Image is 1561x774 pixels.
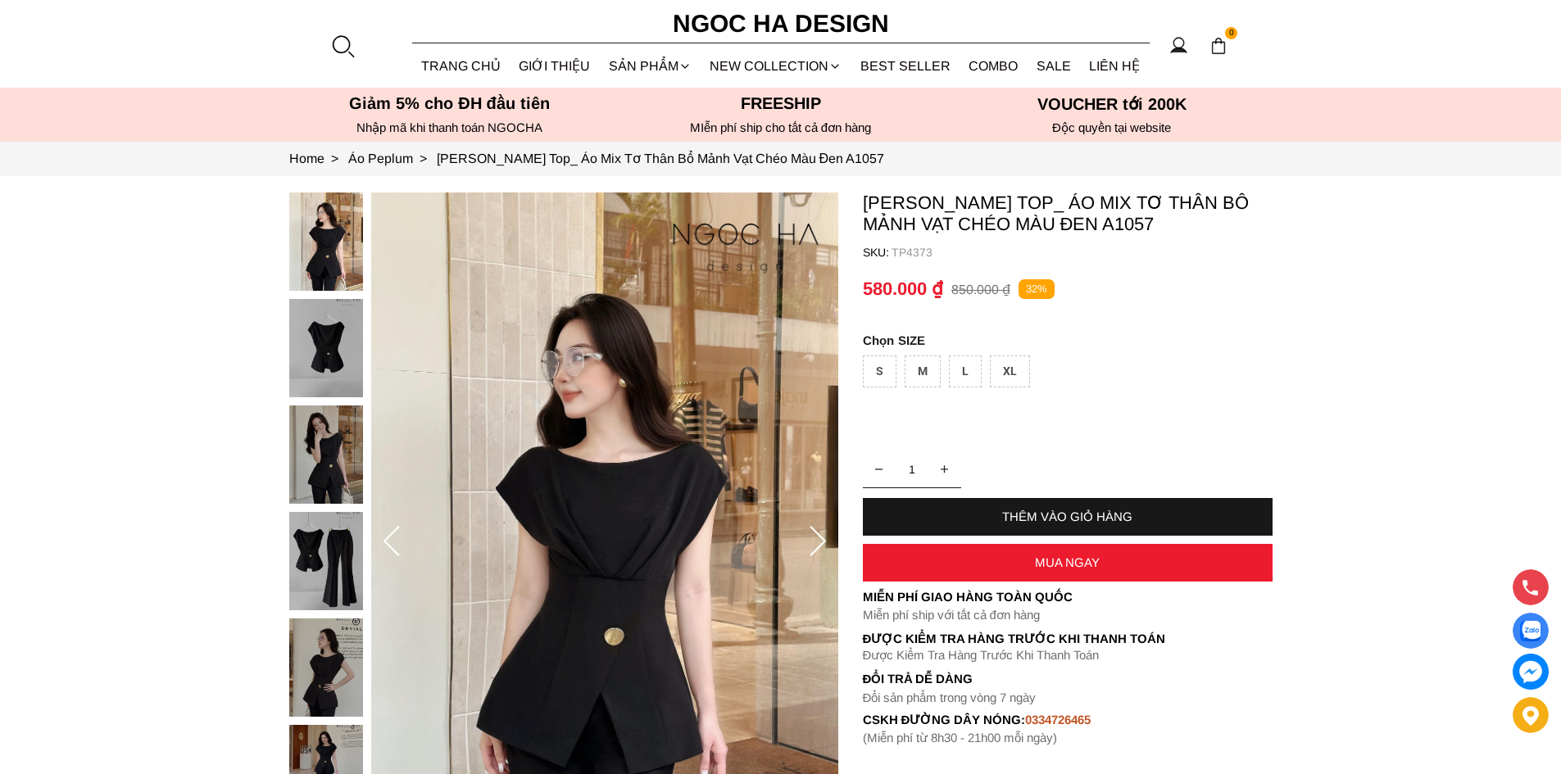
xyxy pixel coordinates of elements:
a: GIỚI THIỆU [510,44,600,88]
img: Jenny Top_ Áo Mix Tơ Thân Bổ Mảnh Vạt Chéo Màu Đen A1057_mini_1 [289,299,363,397]
font: Miễn phí ship với tất cả đơn hàng [863,608,1040,622]
a: messenger [1513,654,1549,690]
p: 32% [1019,279,1055,300]
img: Jenny Top_ Áo Mix Tơ Thân Bổ Mảnh Vạt Chéo Màu Đen A1057_mini_4 [289,618,363,717]
font: cskh đường dây nóng: [863,713,1026,726]
font: Đổi sản phẩm trong vòng 7 ngày [863,690,1037,704]
p: [PERSON_NAME] Top_ Áo Mix Tơ Thân Bổ Mảnh Vạt Chéo Màu Đen A1057 [863,192,1273,235]
input: Quantity input [863,453,961,486]
div: XL [990,355,1030,387]
span: 0 [1225,27,1238,40]
a: TRANG CHỦ [412,44,511,88]
a: BEST SELLER [851,44,960,88]
p: 580.000 ₫ [863,278,943,300]
a: Link to Jenny Top_ Áo Mix Tơ Thân Bổ Mảnh Vạt Chéo Màu Đen A1057 [437,152,885,165]
h6: Độc quyền tại website [951,120,1273,135]
img: Jenny Top_ Áo Mix Tơ Thân Bổ Mảnh Vạt Chéo Màu Đen A1057_mini_2 [289,405,363,504]
font: Freeship [741,94,821,112]
img: Jenny Top_ Áo Mix Tơ Thân Bổ Mảnh Vạt Chéo Màu Đen A1057_mini_0 [289,192,363,291]
h6: MIễn phí ship cho tất cả đơn hàng [620,120,942,135]
font: 0334726465 [1025,713,1091,726]
p: Được Kiểm Tra Hàng Trước Khi Thanh Toán [863,631,1273,646]
h6: SKU: [863,246,892,259]
a: LIÊN HỆ [1080,44,1150,88]
a: Display image [1513,613,1549,649]
h6: Đổi trả dễ dàng [863,672,1273,686]
p: SIZE [863,333,1273,347]
div: THÊM VÀO GIỎ HÀNG [863,509,1273,523]
a: Link to Áo Peplum [348,152,437,165]
img: img-CART-ICON-ksit0nf1 [1209,37,1227,55]
a: SALE [1028,44,1081,88]
a: NEW COLLECTION [701,44,851,88]
p: TP4373 [892,246,1273,259]
div: MUA NGAY [863,555,1273,569]
div: SẢN PHẨM [600,44,701,88]
a: Ngoc Ha Design [658,4,904,43]
img: Jenny Top_ Áo Mix Tơ Thân Bổ Mảnh Vạt Chéo Màu Đen A1057_mini_3 [289,512,363,610]
p: 850.000 ₫ [951,282,1010,297]
h5: VOUCHER tới 200K [951,94,1273,114]
div: L [949,355,982,387]
span: > [324,152,345,165]
div: S [863,355,896,387]
img: Display image [1520,621,1541,641]
div: M [905,355,941,387]
a: Combo [960,44,1028,88]
a: Link to Home [289,152,348,165]
font: (Miễn phí từ 8h30 - 21h00 mỗi ngày) [863,731,1057,745]
font: Nhập mã khi thanh toán NGOCHA [356,120,542,134]
p: Được Kiểm Tra Hàng Trước Khi Thanh Toán [863,648,1273,663]
font: Giảm 5% cho ĐH đầu tiên [349,94,550,112]
span: > [413,152,433,165]
font: Miễn phí giao hàng toàn quốc [863,590,1073,604]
